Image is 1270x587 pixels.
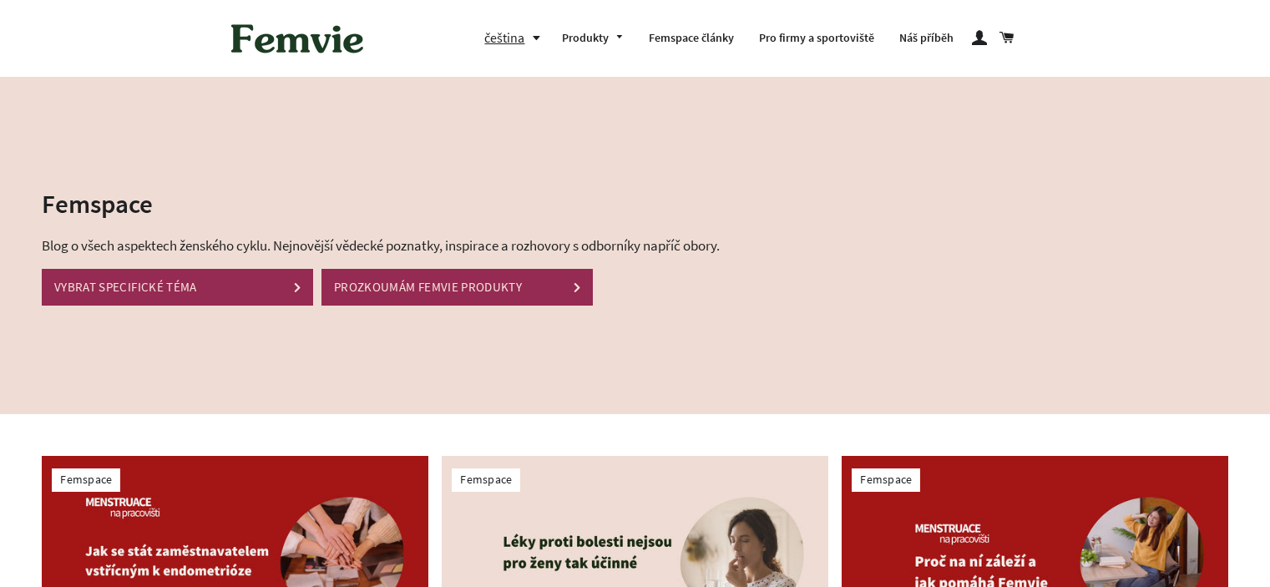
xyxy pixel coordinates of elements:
a: Femspace články [636,17,746,60]
button: čeština [484,27,549,49]
h2: Femspace [42,185,739,221]
a: Náš příběh [887,17,966,60]
img: Femvie [222,13,372,64]
a: Femspace [460,472,512,487]
a: Produkty [549,17,636,60]
p: Blog o všech aspektech ženského cyklu. Nejnovější vědecké poznatky, inspirace a rozhovory s odbor... [42,235,739,257]
a: PROZKOUMÁM FEMVIE PRODUKTY [321,269,593,305]
a: Femspace [60,472,112,487]
a: Pro firmy a sportoviště [746,17,887,60]
a: Femspace [860,472,912,487]
a: VYBRAT SPECIFICKÉ TÉMA [42,269,313,305]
